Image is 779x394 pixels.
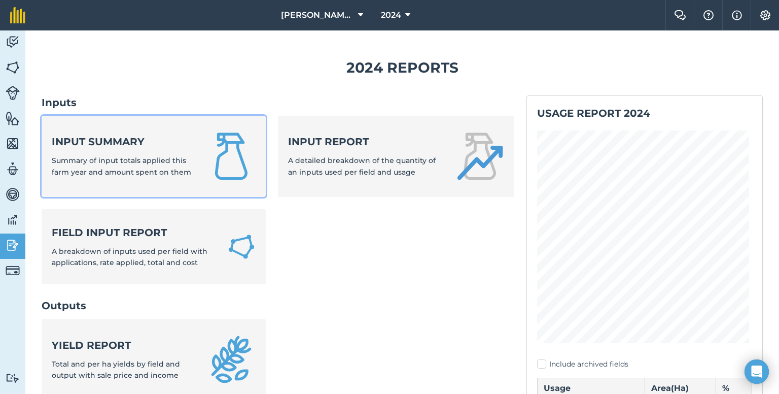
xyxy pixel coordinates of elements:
[674,10,686,20] img: Two speech bubbles overlapping with the left bubble in the forefront
[537,359,752,370] label: Include archived fields
[537,106,752,120] h2: Usage report 2024
[6,187,20,202] img: svg+xml;base64,PD94bWwgdmVyc2lvbj0iMS4wIiBlbmNvZGluZz0idXRmLTgiPz4KPCEtLSBHZW5lcmF0b3I6IEFkb2JlIE...
[42,116,266,197] a: Input summarySummary of input totals applied this farm year and amount spent on them
[455,132,504,181] img: Input report
[10,7,25,23] img: fieldmargin Logo
[278,116,514,197] a: Input reportA detailed breakdown of the quantity of an inputs used per field and usage
[6,373,20,383] img: svg+xml;base64,PD94bWwgdmVyc2lvbj0iMS4wIiBlbmNvZGluZz0idXRmLTgiPz4KPCEtLSBHZW5lcmF0b3I6IEFkb2JlIE...
[42,209,266,285] a: Field Input ReportA breakdown of inputs used per field with applications, rate applied, total and...
[6,264,20,278] img: svg+xml;base64,PD94bWwgdmVyc2lvbj0iMS4wIiBlbmNvZGluZz0idXRmLTgiPz4KPCEtLSBHZW5lcmF0b3I6IEFkb2JlIE...
[207,132,256,181] img: Input summary
[745,359,769,384] div: Open Intercom Messenger
[6,238,20,253] img: svg+xml;base64,PD94bWwgdmVyc2lvbj0iMS4wIiBlbmNvZGluZz0idXRmLTgiPz4KPCEtLSBHZW5lcmF0b3I6IEFkb2JlIE...
[6,86,20,100] img: svg+xml;base64,PD94bWwgdmVyc2lvbj0iMS4wIiBlbmNvZGluZz0idXRmLTgiPz4KPCEtLSBHZW5lcmF0b3I6IEFkb2JlIE...
[6,212,20,227] img: svg+xml;base64,PD94bWwgdmVyc2lvbj0iMS4wIiBlbmNvZGluZz0idXRmLTgiPz4KPCEtLSBHZW5lcmF0b3I6IEFkb2JlIE...
[381,9,401,21] span: 2024
[52,156,191,176] span: Summary of input totals applied this farm year and amount spent on them
[6,60,20,75] img: svg+xml;base64,PHN2ZyB4bWxucz0iaHR0cDovL3d3dy53My5vcmcvMjAwMC9zdmciIHdpZHRoPSI1NiIgaGVpZ2h0PSI2MC...
[42,95,514,110] h2: Inputs
[52,135,195,149] strong: Input summary
[52,359,180,380] span: Total and per ha yields by field and output with sale price and income
[6,136,20,151] img: svg+xml;base64,PHN2ZyB4bWxucz0iaHR0cDovL3d3dy53My5vcmcvMjAwMC9zdmciIHdpZHRoPSI1NiIgaGVpZ2h0PSI2MC...
[52,225,215,240] strong: Field Input Report
[759,10,771,20] img: A cog icon
[6,161,20,177] img: svg+xml;base64,PD94bWwgdmVyc2lvbj0iMS4wIiBlbmNvZGluZz0idXRmLTgiPz4KPCEtLSBHZW5lcmF0b3I6IEFkb2JlIE...
[52,338,195,352] strong: Yield report
[281,9,354,21] span: [PERSON_NAME] Barn
[702,10,715,20] img: A question mark icon
[288,156,436,176] span: A detailed breakdown of the quantity of an inputs used per field and usage
[42,56,763,79] h1: 2024 Reports
[42,299,514,313] h2: Outputs
[52,247,207,267] span: A breakdown of inputs used per field with applications, rate applied, total and cost
[207,335,256,384] img: Yield report
[288,135,443,149] strong: Input report
[6,35,20,50] img: svg+xml;base64,PD94bWwgdmVyc2lvbj0iMS4wIiBlbmNvZGluZz0idXRmLTgiPz4KPCEtLSBHZW5lcmF0b3I6IEFkb2JlIE...
[6,111,20,126] img: svg+xml;base64,PHN2ZyB4bWxucz0iaHR0cDovL3d3dy53My5vcmcvMjAwMC9zdmciIHdpZHRoPSI1NiIgaGVpZ2h0PSI2MC...
[732,9,742,21] img: svg+xml;base64,PHN2ZyB4bWxucz0iaHR0cDovL3d3dy53My5vcmcvMjAwMC9zdmciIHdpZHRoPSIxNyIgaGVpZ2h0PSIxNy...
[227,232,256,262] img: Field Input Report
